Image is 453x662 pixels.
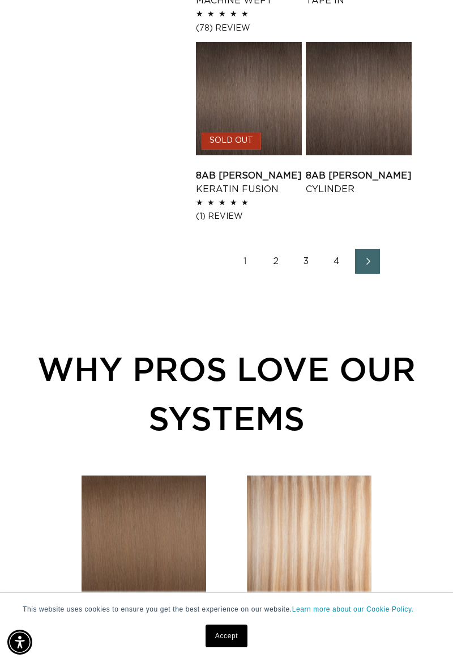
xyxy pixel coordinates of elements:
[196,249,417,274] nav: Pagination
[355,249,380,274] a: Next page
[324,249,349,274] a: Page 4
[206,625,247,647] a: Accept
[294,249,319,274] a: Page 3
[247,476,371,600] img: 8/24 Duo Tone - Tape In
[396,608,453,662] iframe: Chat Widget
[23,604,430,614] p: This website uses cookies to ensure you get the best experience on our website.
[233,249,258,274] a: Page 1
[292,605,414,613] a: Learn more about our Cookie Policy.
[7,630,32,655] div: Accessibility Menu
[196,169,302,196] a: 8AB [PERSON_NAME] Keratin Fusion
[82,476,206,600] img: 8 Golden Brown - Keratin Fusion
[306,169,412,196] a: 8AB [PERSON_NAME] Cylinder
[263,249,288,274] a: Page 2
[36,344,417,443] div: WHY PROS LOVE OUR SYSTEMS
